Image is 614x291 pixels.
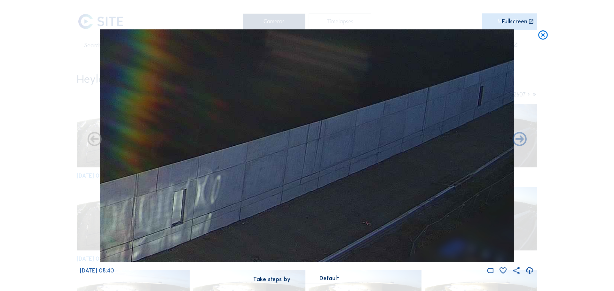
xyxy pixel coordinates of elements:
i: Forward [86,131,103,148]
i: Back [511,131,528,148]
span: [DATE] 08:40 [80,267,114,274]
div: Fullscreen [502,19,527,25]
img: Image [100,29,514,262]
div: Default [319,275,339,281]
div: Default [298,275,361,284]
div: Take steps by: [253,277,292,282]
